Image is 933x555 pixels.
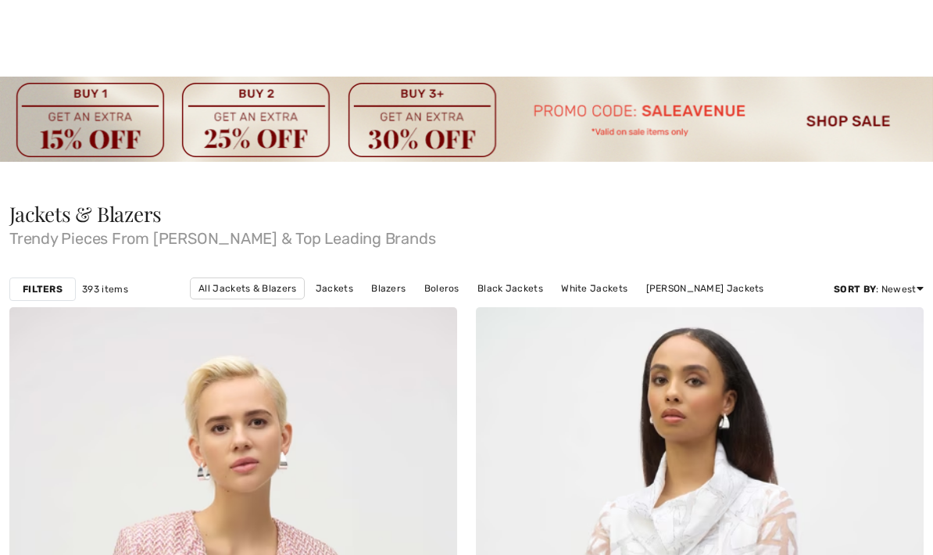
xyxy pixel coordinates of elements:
[9,200,162,227] span: Jackets & Blazers
[308,278,361,299] a: Jackets
[82,282,128,296] span: 393 items
[416,278,467,299] a: Boleros
[834,284,876,295] strong: Sort By
[9,224,924,246] span: Trendy Pieces From [PERSON_NAME] & Top Leading Brands
[491,299,567,320] a: Blue Jackets
[395,299,488,320] a: [PERSON_NAME]
[23,282,63,296] strong: Filters
[834,282,924,296] div: : Newest
[638,278,772,299] a: [PERSON_NAME] Jackets
[363,278,413,299] a: Blazers
[470,278,551,299] a: Black Jackets
[553,278,635,299] a: White Jackets
[190,277,305,299] a: All Jackets & Blazers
